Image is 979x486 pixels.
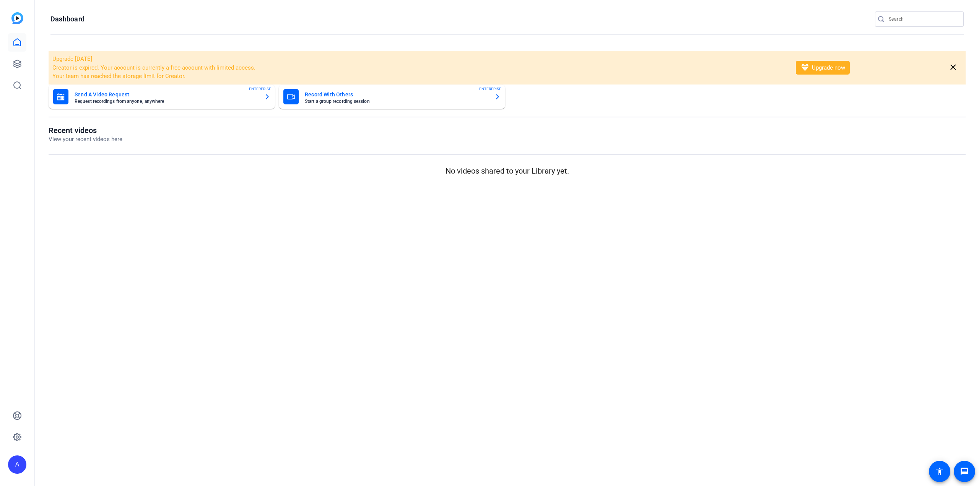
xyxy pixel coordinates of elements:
[305,90,488,99] mat-card-title: Record With Others
[948,63,958,72] mat-icon: close
[796,61,850,75] button: Upgrade now
[11,12,23,24] img: blue-gradient.svg
[800,63,810,72] mat-icon: diamond
[49,135,122,144] p: View your recent videos here
[935,467,944,476] mat-icon: accessibility
[49,126,122,135] h1: Recent videos
[52,55,92,62] span: Upgrade [DATE]
[75,99,258,104] mat-card-subtitle: Request recordings from anyone, anywhere
[50,15,85,24] h1: Dashboard
[8,455,26,474] div: A
[279,85,505,109] button: Record With OthersStart a group recording sessionENTERPRISE
[75,90,258,99] mat-card-title: Send A Video Request
[960,467,969,476] mat-icon: message
[889,15,958,24] input: Search
[52,63,786,72] li: Creator is expired. Your account is currently a free account with limited access.
[49,165,966,177] p: No videos shared to your Library yet.
[305,99,488,104] mat-card-subtitle: Start a group recording session
[249,86,271,92] span: ENTERPRISE
[479,86,501,92] span: ENTERPRISE
[52,72,786,81] li: Your team has reached the storage limit for Creator.
[49,85,275,109] button: Send A Video RequestRequest recordings from anyone, anywhereENTERPRISE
